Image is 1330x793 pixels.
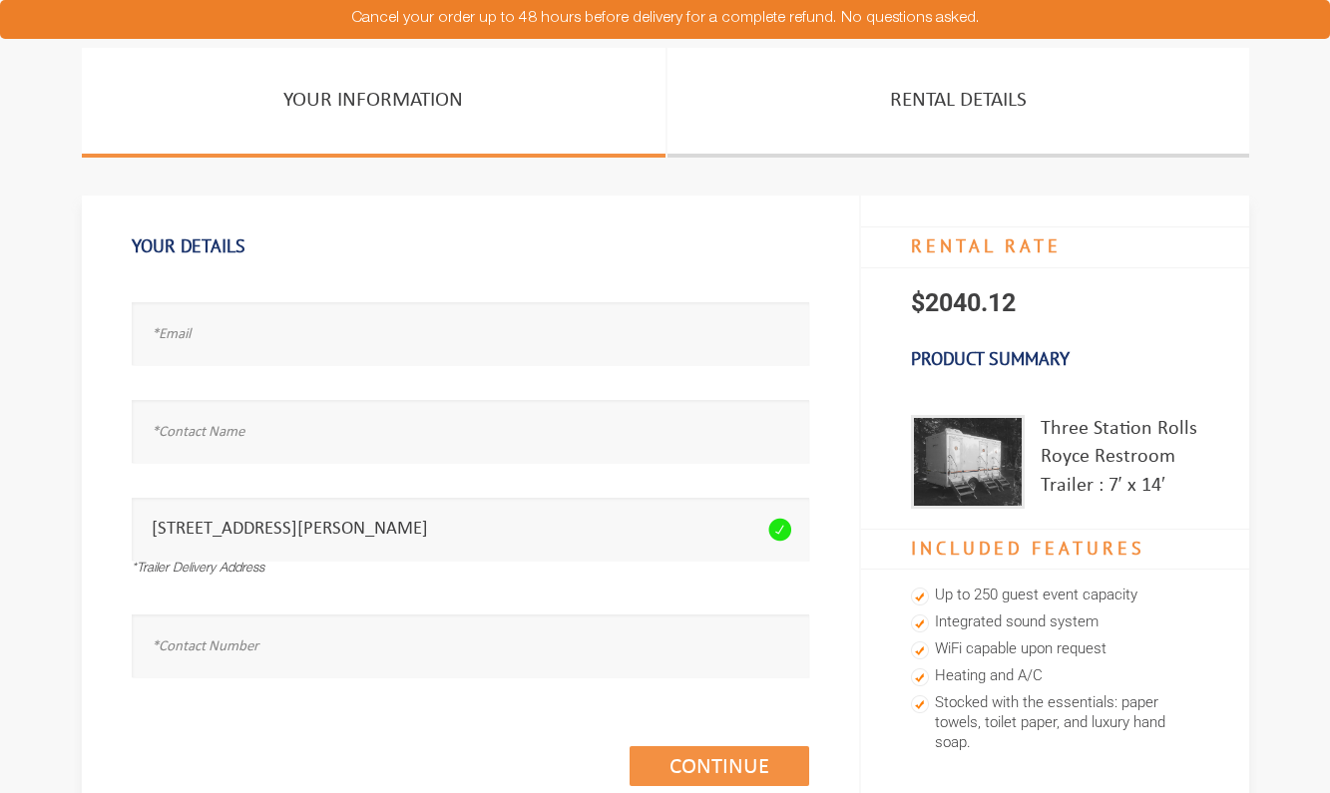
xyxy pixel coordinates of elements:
input: *Email [132,302,809,365]
div: *Trailer Delivery Address [132,561,809,580]
li: Heating and A/C [911,663,1199,690]
a: Your Information [82,48,665,158]
h1: Your Details [132,225,809,267]
h4: Included Features [861,529,1249,571]
li: Stocked with the essentials: paper towels, toilet paper, and luxury hand soap. [911,690,1199,757]
h4: RENTAL RATE [861,226,1249,268]
input: *Contact Name [132,400,809,463]
h3: Product Summary [861,338,1249,380]
li: WiFi capable upon request [911,636,1199,663]
li: Up to 250 guest event capacity [911,583,1199,609]
input: *Contact Number [132,614,809,677]
div: Three Station Rolls Royce Restroom Trailer : 7′ x 14′ [1041,415,1199,509]
li: Integrated sound system [911,609,1199,636]
input: *Trailer Delivery Address [132,498,809,561]
a: Continue [630,746,809,786]
a: Rental Details [667,48,1249,158]
p: $2040.12 [861,268,1249,338]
